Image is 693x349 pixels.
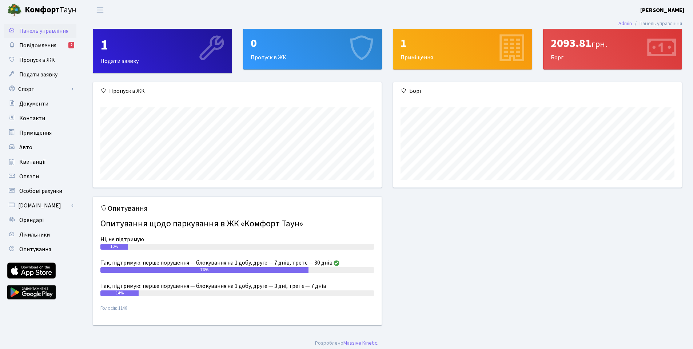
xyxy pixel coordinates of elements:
[19,56,55,64] span: Пропуск в ЖК
[640,6,684,14] b: [PERSON_NAME]
[592,38,607,51] span: грн.
[19,231,50,239] span: Лічильники
[93,29,232,73] a: 1Подати заявку
[4,227,76,242] a: Лічильники
[100,216,374,232] h4: Опитування щодо паркування в ЖК «Комфорт Таун»
[543,29,682,69] div: Борг
[4,111,76,126] a: Контакти
[19,100,48,108] span: Документи
[640,6,684,15] a: [PERSON_NAME]
[19,27,68,35] span: Панель управління
[7,3,22,17] img: logo.png
[618,20,632,27] a: Admin
[93,82,382,100] div: Пропуск в ЖК
[343,339,377,347] a: Massive Kinetic
[393,29,532,69] div: Приміщення
[4,184,76,198] a: Особові рахунки
[4,169,76,184] a: Оплати
[19,129,52,137] span: Приміщення
[100,267,308,273] div: 76%
[4,242,76,257] a: Опитування
[393,29,532,70] a: 1Приміщення
[4,140,76,155] a: Авто
[4,155,76,169] a: Квитанції
[19,216,44,224] span: Орендарі
[100,282,374,290] div: Так, підтримую: перше порушення — блокування на 1 добу, друге — 3 дні, третє — 7 днів
[100,235,374,244] div: Ні, не підтримую
[19,114,45,122] span: Контакти
[93,29,232,73] div: Подати заявку
[4,96,76,111] a: Документи
[91,4,109,16] button: Переключити навігацію
[4,67,76,82] a: Подати заявку
[4,198,76,213] a: [DOMAIN_NAME]
[401,36,525,50] div: 1
[4,38,76,53] a: Повідомлення2
[19,41,56,49] span: Повідомлення
[4,53,76,67] a: Пропуск в ЖК
[315,339,378,347] div: Розроблено .
[19,187,62,195] span: Особові рахунки
[632,20,682,28] li: Панель управління
[243,29,382,69] div: Пропуск в ЖК
[19,143,32,151] span: Авто
[25,4,76,16] span: Таун
[4,213,76,227] a: Орендарі
[100,204,374,213] h5: Опитування
[608,16,693,31] nav: breadcrumb
[100,258,374,267] div: Так, підтримую: перше порушення — блокування на 1 добу, друге — 7 днів, третє — 30 днів.
[68,42,74,48] div: 2
[19,71,57,79] span: Подати заявку
[393,82,682,100] div: Борг
[100,36,224,54] div: 1
[551,36,675,50] div: 2093.81
[243,29,382,70] a: 0Пропуск в ЖК
[19,158,46,166] span: Квитанції
[100,244,128,250] div: 10%
[25,4,60,16] b: Комфорт
[19,172,39,181] span: Оплати
[100,290,139,296] div: 14%
[251,36,375,50] div: 0
[4,126,76,140] a: Приміщення
[4,82,76,96] a: Спорт
[100,305,374,318] small: Голосів: 1146
[4,24,76,38] a: Панель управління
[19,245,51,253] span: Опитування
